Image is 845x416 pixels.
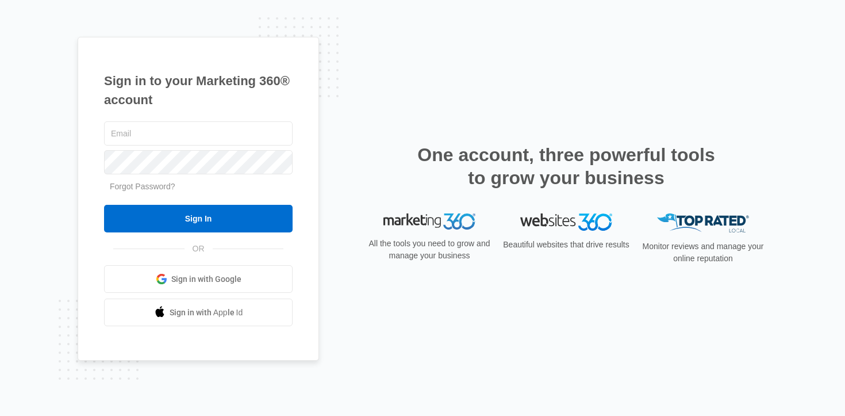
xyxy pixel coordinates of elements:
[185,243,213,255] span: OR
[104,205,293,232] input: Sign In
[104,299,293,326] a: Sign in with Apple Id
[365,238,494,262] p: All the tools you need to grow and manage your business
[520,213,612,230] img: Websites 360
[414,143,719,189] h2: One account, three powerful tools to grow your business
[110,182,175,191] a: Forgot Password?
[383,213,475,230] img: Marketing 360
[104,71,293,109] h1: Sign in to your Marketing 360® account
[502,239,631,251] p: Beautiful websites that drive results
[639,241,767,265] p: Monitor reviews and manage your online reputation
[170,307,243,319] span: Sign in with Apple Id
[657,213,749,232] img: Top Rated Local
[104,121,293,146] input: Email
[171,273,241,285] span: Sign in with Google
[104,265,293,293] a: Sign in with Google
